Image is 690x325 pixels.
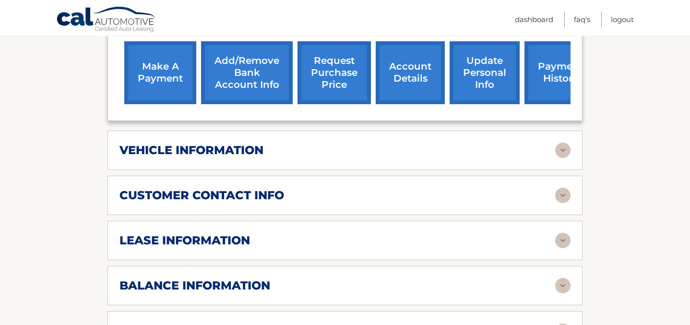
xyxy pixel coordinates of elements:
a: Logout [611,12,634,27]
h2: balance information [119,278,270,293]
a: request purchase price [297,41,371,104]
a: account details [376,41,445,104]
a: FAQ's [574,12,590,27]
img: accordion-rest.svg [555,188,571,203]
img: accordion-rest.svg [555,278,571,293]
img: accordion-rest.svg [555,233,571,248]
a: Dashboard [515,12,553,27]
a: payment history [524,41,596,104]
a: make a payment [124,41,196,104]
img: accordion-rest.svg [555,143,571,158]
h2: vehicle information [119,143,263,157]
h2: lease information [119,233,250,248]
a: Add/Remove bank account info [201,41,293,104]
a: update personal info [450,41,520,104]
a: Cal Automotive [56,6,157,34]
h2: customer contact info [119,188,284,203]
